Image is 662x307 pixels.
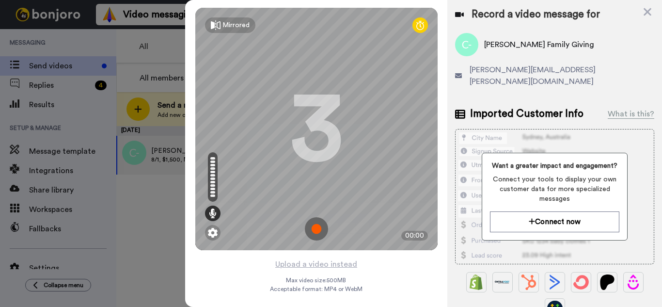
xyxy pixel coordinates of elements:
[305,217,328,241] img: ic_record_start.svg
[547,275,563,290] img: ActiveCampaign
[626,275,641,290] img: Drip
[270,285,363,293] span: Acceptable format: MP4 or WebM
[573,275,589,290] img: ConvertKit
[286,276,347,284] span: Max video size: 500 MB
[272,258,360,271] button: Upload a video instead
[469,275,484,290] img: Shopify
[490,211,619,232] button: Connect now
[401,231,428,241] div: 00:00
[470,107,583,121] span: Imported Customer Info
[495,275,510,290] img: Ontraport
[608,108,654,120] div: What is this?
[290,93,343,165] div: 3
[521,275,536,290] img: Hubspot
[599,275,615,290] img: Patreon
[490,161,619,171] span: Want a greater impact and engagement?
[470,64,654,87] span: [PERSON_NAME][EMAIL_ADDRESS][PERSON_NAME][DOMAIN_NAME]
[490,175,619,204] span: Connect your tools to display your own customer data for more specialized messages
[208,228,218,238] img: ic_gear.svg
